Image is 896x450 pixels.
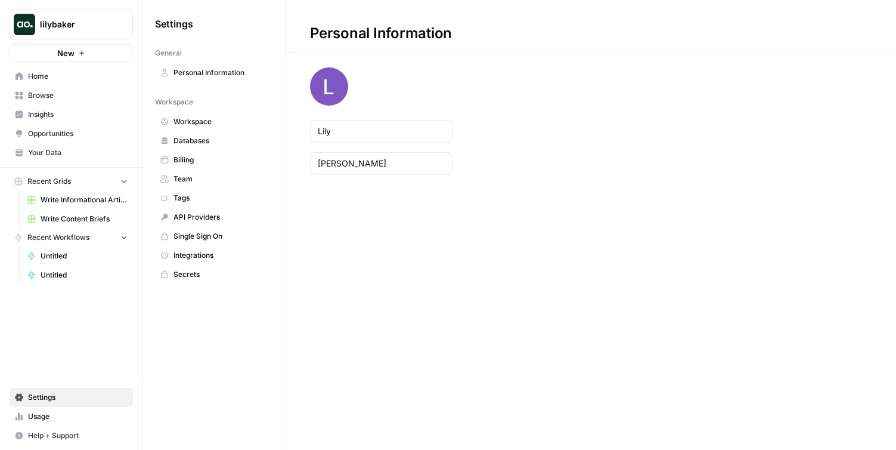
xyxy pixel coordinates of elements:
span: General [155,48,182,58]
button: Workspace: lilybaker [10,10,133,39]
button: Recent Grids [10,172,133,190]
span: Your Data [28,147,128,158]
img: lilybaker Logo [14,14,35,35]
button: Help + Support [10,426,133,445]
span: Recent Workflows [27,232,89,243]
span: Help + Support [28,430,128,441]
a: Insights [10,105,133,124]
a: Browse [10,86,133,105]
span: Integrations [173,250,268,261]
span: Single Sign On [173,231,268,242]
a: Personal Information [155,63,274,82]
span: Usage [28,411,128,422]
a: Workspace [155,112,274,131]
span: Team [173,174,268,184]
a: Team [155,169,274,189]
a: Settings [10,388,133,407]
span: Billing [173,155,268,165]
a: Single Sign On [155,227,274,246]
span: Settings [155,17,193,31]
a: Write Informational Article [22,190,133,209]
a: Opportunities [10,124,133,143]
img: avatar [310,67,348,106]
a: Tags [155,189,274,208]
div: Personal Information [286,24,476,43]
span: Tags [173,193,268,204]
span: Home [28,71,128,82]
span: Personal Information [173,67,268,78]
a: Databases [155,131,274,150]
a: Untitled [22,246,133,266]
span: Settings [28,392,128,403]
button: New [10,44,133,62]
a: Usage [10,407,133,426]
a: Secrets [155,265,274,284]
a: Billing [155,150,274,169]
span: New [57,47,75,59]
a: Untitled [22,266,133,285]
a: Write Content Briefs [22,209,133,229]
span: Untitled [41,270,128,281]
span: Workspace [173,116,268,127]
span: API Providers [173,212,268,223]
span: Secrets [173,269,268,280]
a: API Providers [155,208,274,227]
button: Recent Workflows [10,229,133,246]
span: Write Content Briefs [41,214,128,224]
span: Browse [28,90,128,101]
span: Workspace [155,97,193,107]
span: Databases [173,135,268,146]
span: Untitled [41,251,128,261]
a: Home [10,67,133,86]
span: lilybaker [40,19,112,30]
a: Integrations [155,246,274,265]
a: Your Data [10,143,133,162]
span: Recent Grids [27,176,71,187]
span: Insights [28,109,128,120]
span: Opportunities [28,128,128,139]
span: Write Informational Article [41,195,128,205]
